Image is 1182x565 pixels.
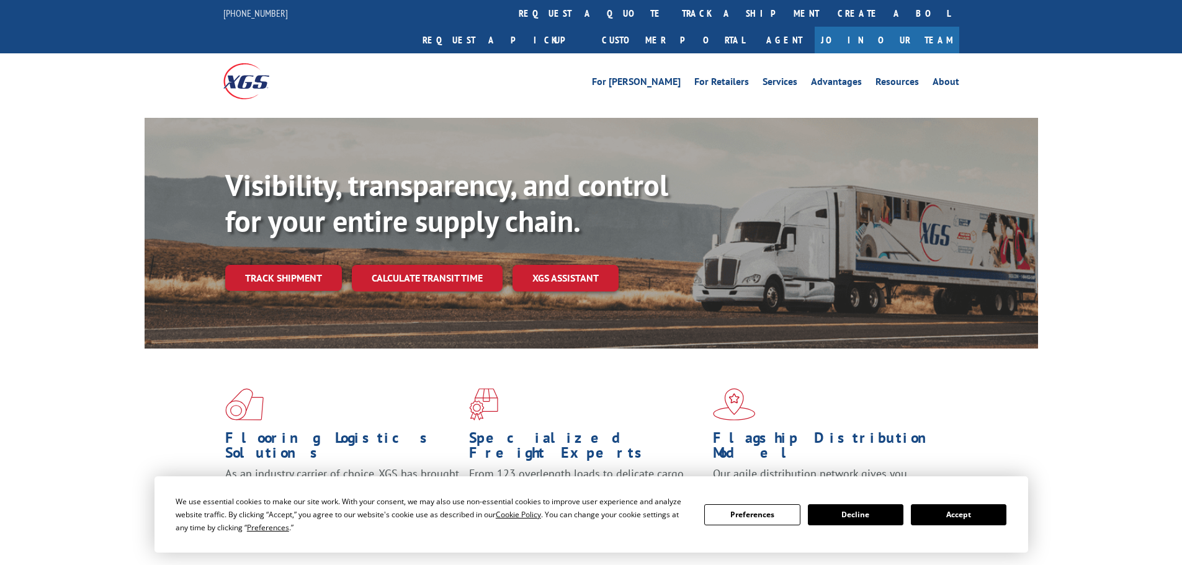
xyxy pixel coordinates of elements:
[413,27,593,53] a: Request a pickup
[808,504,903,525] button: Decline
[469,466,704,522] p: From 123 overlength loads to delicate cargo, our experienced staff knows the best way to move you...
[223,7,288,19] a: [PHONE_NUMBER]
[352,265,503,291] a: Calculate transit time
[225,388,264,420] img: xgs-icon-total-supply-chain-intelligence-red
[225,265,342,291] a: Track shipment
[713,430,947,466] h1: Flagship Distribution Model
[875,77,919,91] a: Resources
[763,77,797,91] a: Services
[247,522,289,533] span: Preferences
[154,476,1028,553] div: Cookie Consent Prompt
[592,77,681,91] a: For [PERSON_NAME]
[225,430,460,466] h1: Flooring Logistics Solutions
[513,265,619,291] a: XGS ASSISTANT
[713,466,941,496] span: Our agile distribution network gives you nationwide inventory management on demand.
[754,27,815,53] a: Agent
[176,495,689,534] div: We use essential cookies to make our site work. With your consent, we may also use non-essential ...
[811,77,862,91] a: Advantages
[933,77,959,91] a: About
[469,388,498,420] img: xgs-icon-focused-on-flooring-red
[469,430,704,466] h1: Specialized Freight Experts
[713,388,756,420] img: xgs-icon-flagship-distribution-model-red
[694,77,749,91] a: For Retailers
[704,504,800,525] button: Preferences
[815,27,959,53] a: Join Our Team
[496,509,541,520] span: Cookie Policy
[593,27,754,53] a: Customer Portal
[911,504,1006,525] button: Accept
[225,166,668,240] b: Visibility, transparency, and control for your entire supply chain.
[225,466,459,510] span: As an industry carrier of choice, XGS has brought innovation and dedication to flooring logistics...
